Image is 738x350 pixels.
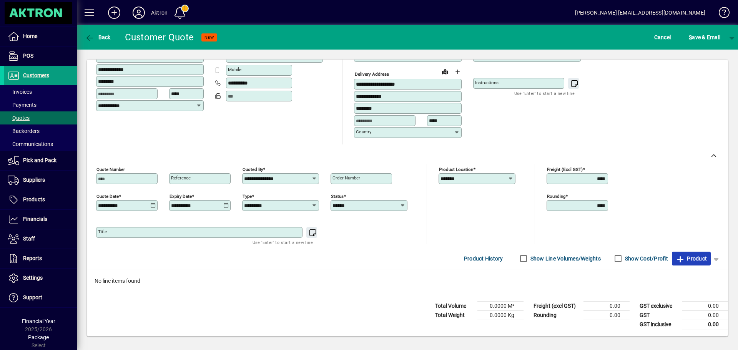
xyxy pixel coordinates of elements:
[23,255,42,261] span: Reports
[654,31,671,43] span: Cancel
[672,252,711,265] button: Product
[98,229,107,234] mat-label: Title
[547,193,565,199] mat-label: Rounding
[8,128,40,134] span: Backorders
[23,157,57,163] span: Pick and Pack
[253,238,313,247] mat-hint: Use 'Enter' to start a new line
[4,210,77,229] a: Financials
[575,7,705,19] div: [PERSON_NAME] [EMAIL_ADDRESS][DOMAIN_NAME]
[23,33,37,39] span: Home
[682,320,728,329] td: 0.00
[676,252,707,265] span: Product
[583,301,630,310] td: 0.00
[23,275,43,281] span: Settings
[8,102,37,108] span: Payments
[477,301,524,310] td: 0.0000 M³
[685,30,724,44] button: Save & Email
[77,30,119,44] app-page-header-button: Back
[4,85,77,98] a: Invoices
[243,166,263,172] mat-label: Quoted by
[23,216,47,222] span: Financials
[4,124,77,138] a: Backorders
[23,294,42,300] span: Support
[477,310,524,320] td: 0.0000 Kg
[126,6,151,20] button: Profile
[28,334,49,340] span: Package
[439,166,473,172] mat-label: Product location
[23,53,33,59] span: POS
[583,310,630,320] td: 0.00
[170,193,192,199] mat-label: Expiry date
[4,111,77,124] a: Quotes
[431,310,477,320] td: Total Weight
[4,269,77,288] a: Settings
[623,255,668,262] label: Show Cost/Profit
[529,255,601,262] label: Show Line Volumes/Weights
[23,236,35,242] span: Staff
[83,30,113,44] button: Back
[4,249,77,268] a: Reports
[464,252,503,265] span: Product History
[87,269,728,293] div: No line items found
[475,80,499,85] mat-label: Instructions
[8,115,30,121] span: Quotes
[4,151,77,170] a: Pick and Pack
[4,98,77,111] a: Payments
[682,301,728,310] td: 0.00
[85,34,111,40] span: Back
[636,310,682,320] td: GST
[4,190,77,209] a: Products
[8,89,32,95] span: Invoices
[228,67,241,72] mat-label: Mobile
[332,175,360,181] mat-label: Order number
[8,141,53,147] span: Communications
[439,65,451,78] a: View on map
[243,193,252,199] mat-label: Type
[689,34,692,40] span: S
[530,310,583,320] td: Rounding
[171,175,191,181] mat-label: Reference
[547,166,583,172] mat-label: Freight (excl GST)
[713,2,728,27] a: Knowledge Base
[4,171,77,190] a: Suppliers
[689,31,720,43] span: ave & Email
[4,138,77,151] a: Communications
[204,35,214,40] span: NEW
[4,46,77,66] a: POS
[461,252,506,265] button: Product History
[331,193,344,199] mat-label: Status
[22,318,55,324] span: Financial Year
[4,229,77,249] a: Staff
[23,196,45,202] span: Products
[96,166,125,172] mat-label: Quote number
[451,66,464,78] button: Choose address
[4,27,77,46] a: Home
[23,72,49,78] span: Customers
[125,31,194,43] div: Customer Quote
[530,301,583,310] td: Freight (excl GST)
[636,301,682,310] td: GST exclusive
[102,6,126,20] button: Add
[23,177,45,183] span: Suppliers
[151,7,168,19] div: Aktron
[682,310,728,320] td: 0.00
[636,320,682,329] td: GST inclusive
[431,301,477,310] td: Total Volume
[4,288,77,307] a: Support
[356,129,371,134] mat-label: Country
[96,193,119,199] mat-label: Quote date
[514,89,575,98] mat-hint: Use 'Enter' to start a new line
[652,30,673,44] button: Cancel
